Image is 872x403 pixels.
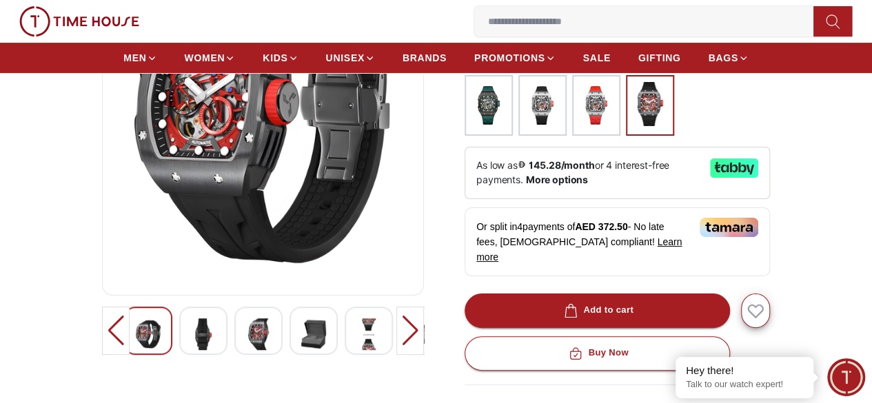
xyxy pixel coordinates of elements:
[579,82,614,129] img: ...
[686,364,803,378] div: Hey there!
[326,45,375,70] a: UNISEX
[575,221,627,232] span: AED 372.50
[566,345,628,361] div: Buy Now
[403,51,447,65] span: BRANDS
[474,45,556,70] a: PROMOTIONS
[561,302,633,318] div: Add to cart
[263,45,298,70] a: KIDS
[465,336,730,371] button: Buy Now
[191,318,216,350] img: Tornado Men's Automatic Navy Blue Dial Dial Watch - T24302-XSNN
[465,207,770,276] div: Or split in 4 payments of - No late fees, [DEMOGRAPHIC_DATA] compliant!
[583,51,611,65] span: SALE
[123,51,146,65] span: MEN
[708,51,738,65] span: BAGS
[185,45,236,70] a: WOMEN
[633,82,667,126] img: ...
[638,51,681,65] span: GIFTING
[638,45,681,70] a: GIFTING
[476,236,682,262] span: Learn more
[356,318,381,350] img: Tornado Men's Automatic Navy Blue Dial Dial Watch - T24302-XSNN
[686,379,803,391] p: Talk to our watch expert!
[403,45,447,70] a: BRANDS
[525,82,560,129] img: ...
[326,51,365,65] span: UNISEX
[185,51,225,65] span: WOMEN
[708,45,748,70] a: BAGS
[19,6,139,37] img: ...
[583,45,611,70] a: SALE
[123,45,156,70] a: MEN
[700,218,758,237] img: Tamara
[136,318,161,350] img: Tornado Men's Automatic Navy Blue Dial Dial Watch - T24302-XSNN
[827,358,865,396] div: Chat Widget
[263,51,287,65] span: KIDS
[246,318,271,350] img: Tornado Men's Automatic Navy Blue Dial Dial Watch - T24302-XSNN
[474,51,545,65] span: PROMOTIONS
[301,318,326,350] img: Tornado Men's Automatic Navy Blue Dial Dial Watch - T24302-XSNN
[465,293,730,328] button: Add to cart
[472,82,506,129] img: ...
